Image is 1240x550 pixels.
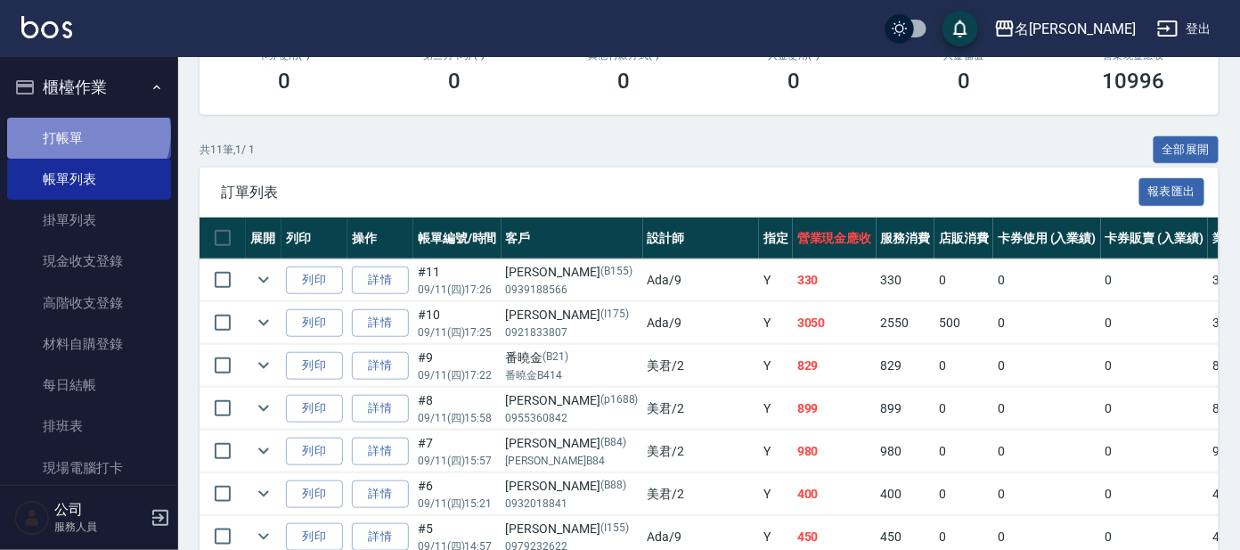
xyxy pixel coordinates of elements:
button: expand row [250,480,277,507]
button: expand row [250,395,277,422]
td: Y [759,345,793,387]
td: 829 [793,345,877,387]
td: 3050 [793,302,877,344]
th: 操作 [347,218,413,259]
div: [PERSON_NAME] [506,520,639,538]
button: 列印 [286,480,343,508]
button: 登出 [1150,12,1219,45]
td: 美君 /2 [643,345,759,387]
a: 詳情 [352,309,409,337]
button: 列印 [286,309,343,337]
td: 0 [993,431,1101,472]
th: 營業現金應收 [793,218,877,259]
p: (B21) [543,349,569,367]
td: #9 [413,345,502,387]
p: 09/11 (四) 17:26 [418,282,497,298]
button: expand row [250,352,277,379]
td: 400 [793,473,877,515]
td: Ada /9 [643,302,759,344]
p: (I175) [600,306,629,324]
img: Logo [21,16,72,38]
p: 09/11 (四) 17:25 [418,324,497,341]
button: 報表匯出 [1139,178,1205,206]
div: 名[PERSON_NAME] [1016,18,1136,40]
p: (B84) [600,434,626,453]
td: 0 [934,345,993,387]
td: 美君 /2 [643,388,759,430]
td: 0 [934,473,993,515]
button: 列印 [286,352,343,380]
td: 0 [934,388,993,430]
td: 0 [993,388,1101,430]
button: expand row [250,309,277,336]
td: Y [759,388,793,430]
th: 卡券使用 (入業績) [993,218,1101,259]
p: 服務人員 [54,519,145,535]
p: (B155) [600,263,632,282]
a: 現金收支登錄 [7,241,171,282]
div: [PERSON_NAME] [506,263,639,282]
td: #7 [413,431,502,472]
button: 列印 [286,267,343,294]
div: [PERSON_NAME] [506,391,639,410]
h3: 0 [787,69,800,94]
p: 0955360842 [506,410,639,426]
th: 設計師 [643,218,759,259]
td: 美君 /2 [643,431,759,472]
p: 0932018841 [506,496,639,512]
a: 詳情 [352,438,409,465]
a: 每日結帳 [7,365,171,406]
a: 現場電腦打卡 [7,447,171,488]
a: 掛單列表 [7,200,171,241]
p: [PERSON_NAME]B84 [506,453,639,469]
a: 詳情 [352,480,409,508]
a: 帳單列表 [7,159,171,200]
td: Ada /9 [643,259,759,301]
p: 0921833807 [506,324,639,341]
td: 400 [877,473,935,515]
td: Y [759,302,793,344]
span: 訂單列表 [221,184,1139,201]
td: #6 [413,473,502,515]
td: 899 [793,388,877,430]
a: 報表匯出 [1139,183,1205,200]
td: Y [759,259,793,301]
td: #10 [413,302,502,344]
td: 829 [877,345,935,387]
a: 排班表 [7,406,171,447]
div: [PERSON_NAME] [506,434,639,453]
a: 高階收支登錄 [7,283,171,324]
td: 0 [934,259,993,301]
button: 全部展開 [1154,136,1220,164]
p: 09/11 (四) 17:22 [418,367,497,383]
p: 0939188566 [506,282,639,298]
td: #11 [413,259,502,301]
div: [PERSON_NAME] [506,306,639,324]
td: 980 [793,431,877,472]
button: 名[PERSON_NAME] [987,11,1143,47]
th: 列印 [281,218,347,259]
th: 店販消費 [934,218,993,259]
th: 客戶 [502,218,643,259]
td: 500 [934,302,993,344]
p: 09/11 (四) 15:21 [418,496,497,512]
p: (I155) [600,520,629,538]
h5: 公司 [54,501,145,519]
a: 詳情 [352,352,409,380]
td: 0 [1101,388,1209,430]
td: 0 [1101,473,1209,515]
p: (p1688) [600,391,639,410]
td: 0 [934,431,993,472]
h3: 0 [618,69,631,94]
th: 卡券販賣 (入業績) [1101,218,1209,259]
th: 展開 [246,218,281,259]
a: 打帳單 [7,118,171,159]
th: 指定 [759,218,793,259]
button: 列印 [286,395,343,423]
td: 330 [793,259,877,301]
td: 0 [993,259,1101,301]
div: [PERSON_NAME] [506,477,639,496]
td: #8 [413,388,502,430]
p: (B88) [600,477,626,496]
td: 0 [1101,345,1209,387]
